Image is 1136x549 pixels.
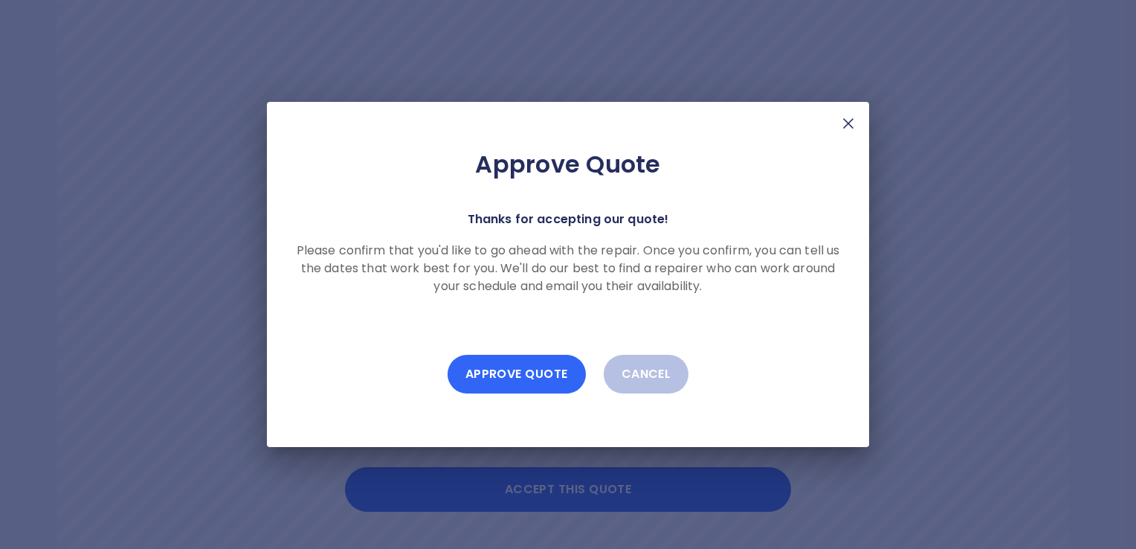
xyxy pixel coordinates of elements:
button: Cancel [604,355,689,394]
h2: Approve Quote [291,150,845,179]
button: Approve Quote [448,355,586,394]
p: Please confirm that you'd like to go ahead with the repair. Once you confirm, you can tell us the... [291,242,845,295]
img: X Mark [839,115,857,132]
p: Thanks for accepting our quote! [468,209,669,230]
